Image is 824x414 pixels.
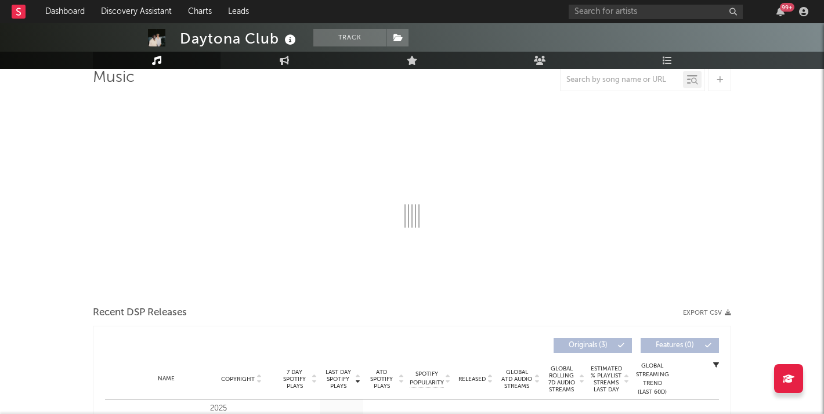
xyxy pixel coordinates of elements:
span: Copyright [221,376,255,383]
div: Global Streaming Trend (Last 60D) [635,362,670,397]
span: ATD Spotify Plays [366,369,397,390]
button: Track [313,29,386,46]
button: Features(0) [641,338,719,353]
span: Features ( 0 ) [648,342,702,349]
span: Global Rolling 7D Audio Streams [545,365,577,393]
span: Originals ( 3 ) [561,342,615,349]
button: Originals(3) [554,338,632,353]
span: Global ATD Audio Streams [501,369,533,390]
span: Last Day Spotify Plays [323,369,353,390]
span: 7 Day Spotify Plays [279,369,310,390]
div: Daytona Club [180,29,299,48]
span: Spotify Popularity [410,370,444,387]
span: Estimated % Playlist Streams Last Day [590,365,622,393]
input: Search by song name or URL [561,75,683,85]
input: Search for artists [569,5,743,19]
span: Released [458,376,486,383]
span: Recent DSP Releases [93,306,187,320]
div: Name [128,375,204,383]
button: Export CSV [683,309,731,316]
button: 99+ [776,7,785,16]
div: 99 + [780,3,794,12]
